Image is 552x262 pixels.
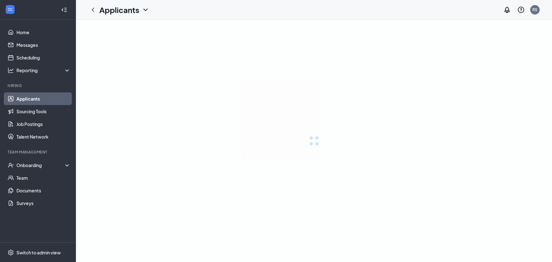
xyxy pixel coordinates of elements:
svg: QuestionInfo [517,6,525,14]
a: Team [16,172,71,184]
div: Switch to admin view [16,249,61,256]
div: RS [532,7,537,12]
div: Team Management [8,149,69,155]
svg: Notifications [503,6,511,14]
svg: Settings [8,249,14,256]
a: Messages [16,39,71,51]
a: Scheduling [16,51,71,64]
div: Onboarding [16,162,71,168]
svg: Collapse [61,7,67,13]
a: Sourcing Tools [16,105,71,118]
a: Talent Network [16,130,71,143]
svg: WorkstreamLogo [7,6,13,13]
div: Hiring [8,83,69,88]
a: Job Postings [16,118,71,130]
svg: ChevronLeft [89,6,97,14]
a: Home [16,26,71,39]
div: Reporting [16,67,71,73]
h1: Applicants [99,4,139,15]
a: Surveys [16,197,71,209]
svg: ChevronDown [142,6,149,14]
svg: UserCheck [8,162,14,168]
a: Applicants [16,92,71,105]
svg: Analysis [8,67,14,73]
a: Documents [16,184,71,197]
